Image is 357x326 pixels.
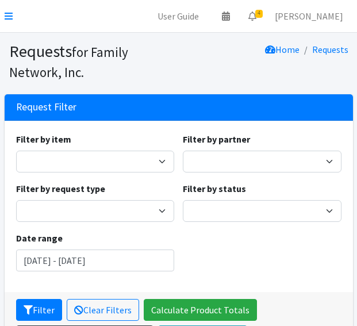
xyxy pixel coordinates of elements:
button: Filter [16,299,62,321]
label: Date range [16,231,63,245]
label: Filter by item [16,132,71,146]
span: 4 [255,10,263,18]
small: for Family Network, Inc. [9,44,128,80]
input: January 1, 2011 - December 31, 2011 [16,250,175,271]
a: Clear Filters [67,299,139,321]
h1: Requests [9,41,175,81]
a: [PERSON_NAME] [266,5,352,28]
a: User Guide [148,5,208,28]
label: Filter by request type [16,182,105,195]
label: Filter by status [183,182,246,195]
label: Filter by partner [183,132,250,146]
a: Requests [312,44,348,55]
a: Calculate Product Totals [144,299,257,321]
h3: Request Filter [16,101,76,113]
a: 4 [239,5,266,28]
a: Home [265,44,300,55]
